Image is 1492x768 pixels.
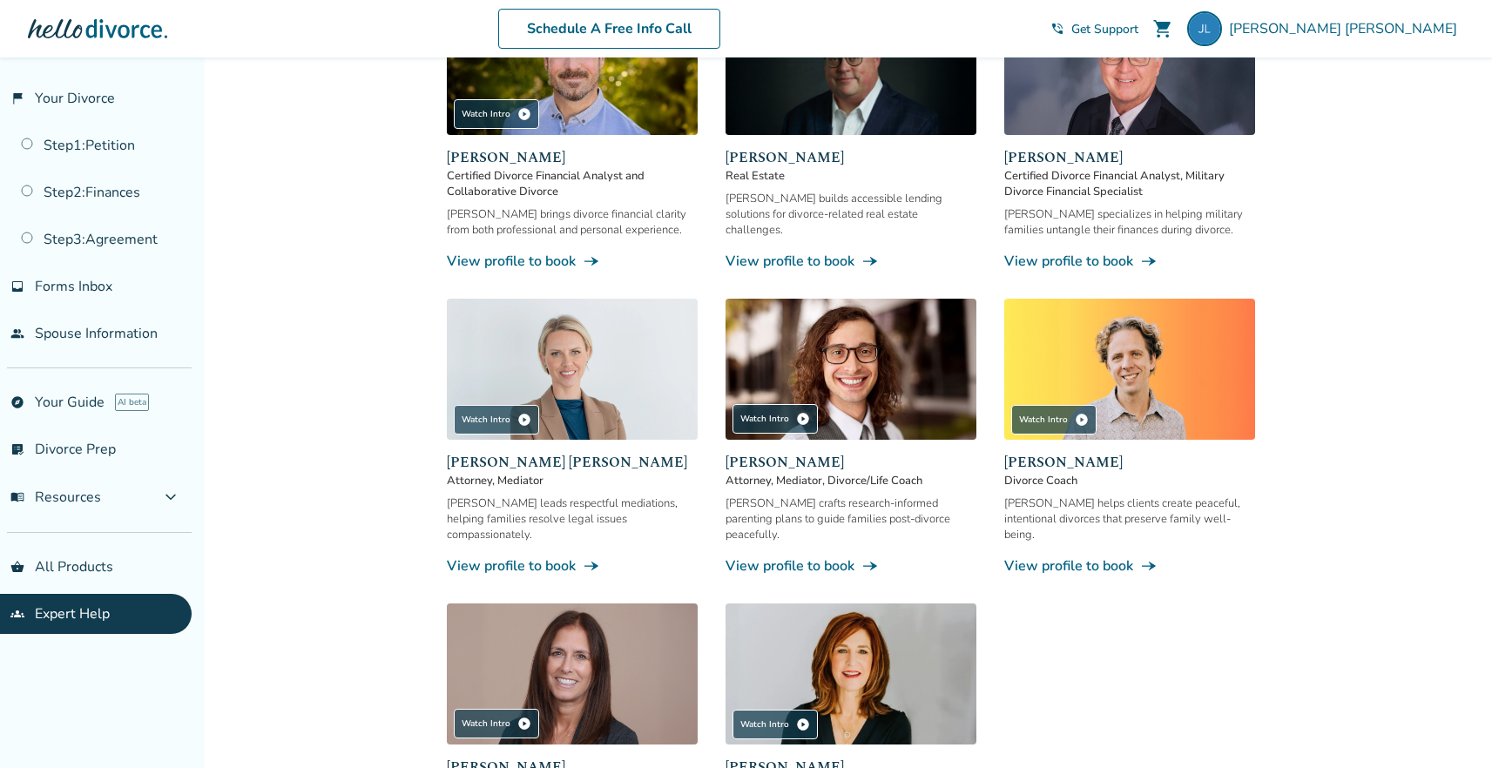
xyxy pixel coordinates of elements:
img: Alex Glassmann [726,299,976,440]
span: play_circle [517,717,531,731]
span: line_end_arrow_notch [861,557,879,575]
div: Watch Intro [732,710,818,739]
span: people [10,327,24,340]
span: play_circle [1075,413,1089,427]
span: play_circle [796,717,810,731]
div: Watch Intro [1011,405,1097,435]
div: [PERSON_NAME] builds accessible lending solutions for divorce-related real estate challenges. [726,191,976,238]
span: shopping_basket [10,560,24,574]
span: play_circle [517,107,531,121]
span: groups [10,607,24,621]
span: [PERSON_NAME] [PERSON_NAME] [1229,19,1464,38]
span: line_end_arrow_notch [1140,253,1158,270]
div: Watch Intro [454,99,539,129]
a: View profile to bookline_end_arrow_notch [1004,556,1255,576]
span: play_circle [796,412,810,426]
div: [PERSON_NAME] leads respectful mediations, helping families resolve legal issues compassionately. [447,495,698,542]
span: Forms Inbox [35,277,112,296]
span: line_end_arrow_notch [583,557,600,575]
span: menu_book [10,490,24,504]
img: Jill Kaufman [447,603,698,744]
span: [PERSON_NAME] [1004,147,1255,168]
a: View profile to bookline_end_arrow_notch [726,252,976,271]
span: shopping_cart [1152,18,1173,39]
div: [PERSON_NAME] helps clients create peaceful, intentional divorces that preserve family well-being. [1004,495,1255,542]
a: View profile to bookline_end_arrow_notch [726,556,976,576]
img: James Traub [1004,299,1255,440]
span: expand_more [160,487,181,508]
span: list_alt_check [10,442,24,456]
span: Attorney, Mediator [447,473,698,488]
span: flag_2 [10,91,24,105]
div: [PERSON_NAME] crafts research-informed parenting plans to guide families post-divorce peacefully. [726,495,976,542]
span: Certified Divorce Financial Analyst and Collaborative Divorce [447,168,698,199]
a: View profile to bookline_end_arrow_notch [447,252,698,271]
a: View profile to bookline_end_arrow_notch [447,556,698,576]
span: Resources [10,488,101,507]
span: Get Support [1071,21,1138,37]
div: Watch Intro [454,405,539,435]
span: inbox [10,280,24,293]
span: [PERSON_NAME] [PERSON_NAME] [447,452,698,473]
img: Melissa Wheeler Hoff [447,299,698,440]
a: phone_in_talkGet Support [1050,21,1138,37]
span: [PERSON_NAME] [447,147,698,168]
div: [PERSON_NAME] specializes in helping military families untangle their finances during divorce. [1004,206,1255,238]
img: hmtest123@gmail.com [1187,11,1222,46]
a: View profile to bookline_end_arrow_notch [1004,252,1255,271]
div: [PERSON_NAME] brings divorce financial clarity from both professional and personal experience. [447,206,698,238]
span: explore [10,395,24,409]
span: line_end_arrow_notch [1140,557,1158,575]
span: [PERSON_NAME] [726,147,976,168]
span: line_end_arrow_notch [861,253,879,270]
span: AI beta [115,394,149,411]
span: line_end_arrow_notch [583,253,600,270]
span: [PERSON_NAME] [1004,452,1255,473]
span: play_circle [517,413,531,427]
span: Real Estate [726,168,976,184]
div: Watch Intro [454,709,539,738]
span: Divorce Coach [1004,473,1255,488]
span: phone_in_talk [1050,22,1064,36]
img: Tami Wollensak [726,603,976,744]
a: Schedule A Free Info Call [498,9,720,49]
iframe: Chat Widget [1405,684,1492,768]
span: Attorney, Mediator, Divorce/Life Coach [726,473,976,488]
span: [PERSON_NAME] [726,452,976,473]
div: Watch Intro [732,404,818,434]
span: Certified Divorce Financial Analyst, Military Divorce Financial Specialist [1004,168,1255,199]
